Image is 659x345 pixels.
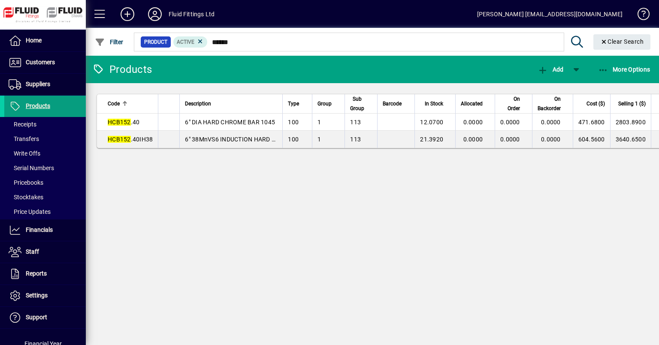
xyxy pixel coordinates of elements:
div: Barcode [383,99,409,108]
span: Serial Numbers [9,165,54,171]
span: Suppliers [26,81,50,87]
div: On Order [500,94,528,113]
span: 113 [350,119,361,126]
span: Reports [26,270,47,277]
td: 471.6800 [573,114,610,131]
span: Allocated [461,99,483,108]
span: Home [26,37,42,44]
span: Support [26,314,47,321]
div: Description [185,99,277,108]
a: Knowledge Base [631,2,648,30]
span: 6" DIA HARD CHROME BAR 1045 [185,119,275,126]
span: Financials [26,226,53,233]
a: Receipts [4,117,86,132]
span: Filter [95,39,124,45]
a: Price Updates [4,204,86,219]
a: Customers [4,52,86,73]
span: Type [288,99,299,108]
mat-chip: Activation Status: Active [173,36,208,48]
span: 0.0000 [500,136,520,143]
span: 1 [317,119,321,126]
span: More Options [598,66,650,73]
span: 21.3920 [420,136,443,143]
span: Group [317,99,332,108]
a: Support [4,307,86,328]
span: 100 [288,136,299,143]
td: 604.5600 [573,131,610,148]
a: Home [4,30,86,51]
span: Write Offs [9,150,40,157]
span: 100 [288,119,299,126]
a: Stocktakes [4,190,86,204]
div: Allocated [461,99,490,108]
span: Customers [26,59,55,66]
span: On Order [500,94,520,113]
span: Stocktakes [9,194,43,201]
div: Products [92,63,152,76]
button: Clear [593,34,651,50]
span: Receipts [9,121,36,128]
span: Clear Search [600,38,644,45]
span: Price Updates [9,208,51,215]
span: 1 [317,136,321,143]
td: 3640.6500 [610,131,651,148]
span: 113 [350,136,361,143]
div: In Stock [420,99,451,108]
div: Code [108,99,153,108]
span: Staff [26,248,39,255]
div: Type [288,99,307,108]
span: On Backorder [538,94,561,113]
a: Staff [4,241,86,263]
span: Add [538,66,563,73]
td: 2803.8900 [610,114,651,131]
div: Sub Group [350,94,372,113]
a: Settings [4,285,86,306]
span: Transfers [9,135,39,142]
span: 0.0000 [500,119,520,126]
span: Pricebooks [9,179,43,186]
span: 12.0700 [420,119,443,126]
span: Description [185,99,211,108]
button: Filter [93,34,126,50]
span: Product [144,38,167,46]
span: Sub Group [350,94,364,113]
div: Group [317,99,339,108]
span: 6" 38MnVS6 INDUCTION HARD CHROME BAR [185,136,310,143]
span: Settings [26,292,48,299]
span: Selling 1 ($) [618,99,646,108]
span: 0.0000 [541,119,561,126]
em: HCB152 [108,119,131,126]
div: [PERSON_NAME] [EMAIL_ADDRESS][DOMAIN_NAME] [477,7,623,21]
a: Suppliers [4,74,86,95]
span: Code [108,99,120,108]
button: Profile [141,6,169,22]
span: In Stock [425,99,443,108]
span: 0.0000 [541,136,561,143]
em: HCB152 [108,136,131,143]
span: Products [26,102,50,109]
button: Add [535,62,565,77]
div: On Backorder [538,94,568,113]
button: More Options [596,62,653,77]
div: Fluid Fittings Ltd [169,7,215,21]
a: Transfers [4,132,86,146]
span: 0.0000 [463,136,483,143]
span: Cost ($) [586,99,605,108]
span: .40 [108,119,139,126]
a: Write Offs [4,146,86,161]
span: 0.0000 [463,119,483,126]
span: Barcode [383,99,402,108]
span: .40IH38 [108,136,153,143]
button: Add [114,6,141,22]
span: Active [177,39,194,45]
a: Financials [4,219,86,241]
a: Reports [4,263,86,285]
a: Serial Numbers [4,161,86,175]
a: Pricebooks [4,175,86,190]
